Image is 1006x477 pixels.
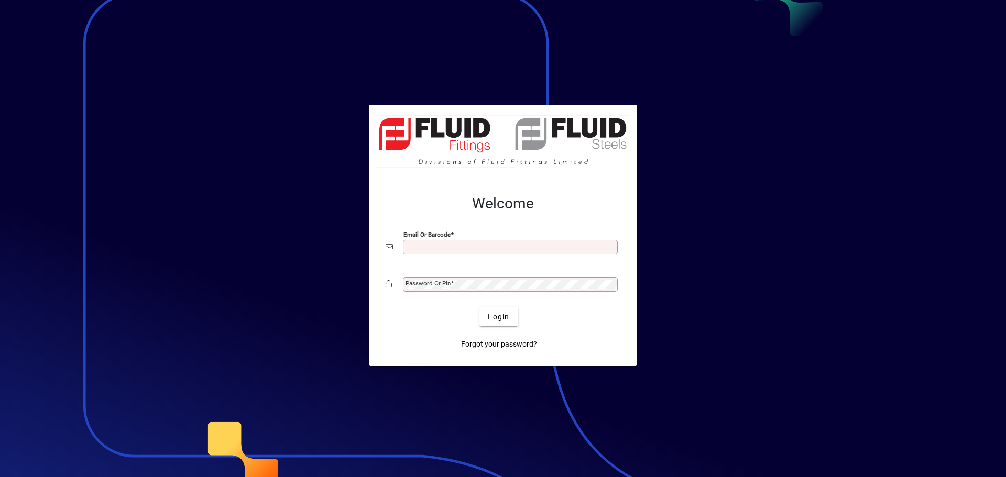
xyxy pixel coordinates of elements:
mat-label: Password or Pin [406,280,451,287]
mat-label: Email or Barcode [403,231,451,238]
h2: Welcome [386,195,620,213]
button: Login [479,307,518,326]
span: Login [488,312,509,323]
span: Forgot your password? [461,339,537,350]
a: Forgot your password? [457,335,541,353]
